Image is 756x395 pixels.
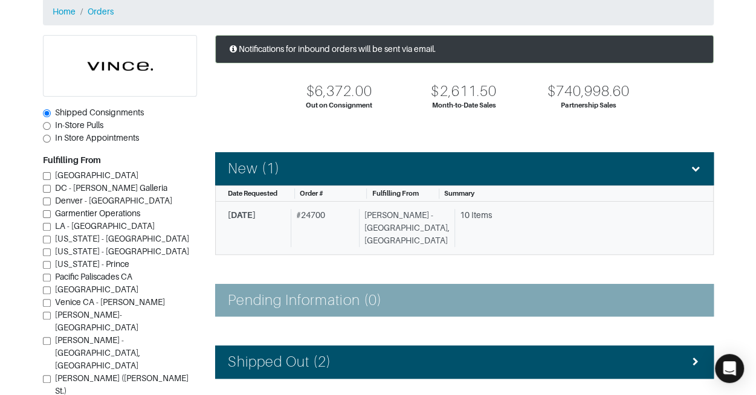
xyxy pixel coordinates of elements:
div: [PERSON_NAME] - [GEOGRAPHIC_DATA], [GEOGRAPHIC_DATA] [359,209,450,247]
input: [PERSON_NAME] ([PERSON_NAME] St.) [43,375,51,383]
h4: Shipped Out (2) [228,353,332,371]
input: Garmentier Operations [43,210,51,218]
input: [US_STATE] - [GEOGRAPHIC_DATA] [43,236,51,243]
span: [US_STATE] - Prince [55,259,129,269]
span: Denver - [GEOGRAPHIC_DATA] [55,196,172,205]
span: Order # [300,190,323,197]
span: [PERSON_NAME] - [GEOGRAPHIC_DATA], [GEOGRAPHIC_DATA] [55,335,140,370]
input: [US_STATE] - [GEOGRAPHIC_DATA] [43,248,51,256]
div: Partnership Sales [561,100,616,111]
div: $740,998.60 [547,83,630,100]
span: LA - [GEOGRAPHIC_DATA] [55,221,155,231]
span: In-Store Pulls [55,120,103,130]
input: In-Store Pulls [43,122,51,130]
span: Garmentier Operations [55,208,140,218]
div: Month-to-Date Sales [432,100,496,111]
img: cyAkLTq7csKWtL9WARqkkVaF.png [44,36,196,96]
h4: Pending Information (0) [228,292,382,309]
span: In Store Appointments [55,133,139,143]
div: $2,611.50 [431,83,496,100]
a: Home [53,7,76,16]
div: # 24700 [291,209,354,247]
h4: New (1) [228,160,280,178]
span: [PERSON_NAME]-[GEOGRAPHIC_DATA] [55,310,138,332]
span: [US_STATE] - [GEOGRAPHIC_DATA] [55,234,189,243]
input: Shipped Consignments [43,109,51,117]
input: Pacific Paliscades CA [43,274,51,281]
input: DC - [PERSON_NAME] Galleria [43,185,51,193]
span: [DATE] [228,210,256,220]
span: [GEOGRAPHIC_DATA] [55,170,138,180]
div: $6,372.00 [306,83,372,100]
span: [US_STATE] - [GEOGRAPHIC_DATA] [55,246,189,256]
span: [GEOGRAPHIC_DATA] [55,284,138,294]
span: Pacific Paliscades CA [55,272,132,281]
input: [GEOGRAPHIC_DATA] [43,172,51,180]
span: DC - [PERSON_NAME] Galleria [55,183,167,193]
input: [GEOGRAPHIC_DATA] [43,286,51,294]
label: Fulfilling From [43,154,101,167]
span: Venice CA - [PERSON_NAME] [55,297,165,307]
span: Fulfilling From [372,190,418,197]
input: [PERSON_NAME]-[GEOGRAPHIC_DATA] [43,312,51,320]
div: Out on Consignment [306,100,372,111]
div: Open Intercom Messenger [715,354,744,383]
input: [US_STATE] - Prince [43,261,51,269]
input: In Store Appointments [43,135,51,143]
input: Venice CA - [PERSON_NAME] [43,299,51,307]
span: Date Requested [228,190,277,197]
input: [PERSON_NAME] - [GEOGRAPHIC_DATA], [GEOGRAPHIC_DATA] [43,337,51,345]
input: LA - [GEOGRAPHIC_DATA] [43,223,51,231]
div: 10 Items [460,209,692,222]
span: Shipped Consignments [55,108,144,117]
input: Denver - [GEOGRAPHIC_DATA] [43,197,51,205]
div: Notifications for inbound orders will be sent via email. [215,35,714,63]
span: Summary [444,190,474,197]
a: Orders [88,7,114,16]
